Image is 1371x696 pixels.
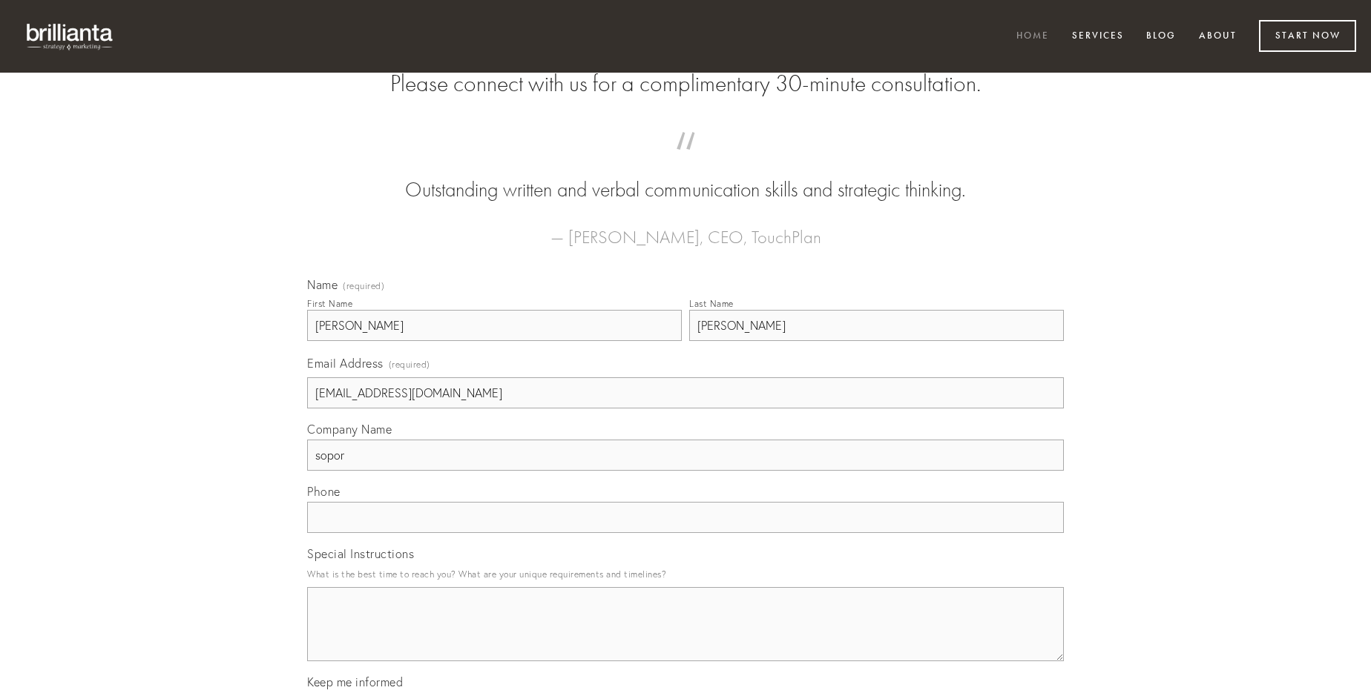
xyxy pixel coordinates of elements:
[307,564,1064,584] p: What is the best time to reach you? What are your unique requirements and timelines?
[331,205,1040,252] figcaption: — [PERSON_NAME], CEO, TouchPlan
[307,546,414,561] span: Special Instructions
[307,484,341,499] span: Phone
[1259,20,1356,52] a: Start Now
[343,282,384,291] span: (required)
[389,354,430,374] span: (required)
[331,147,1040,205] blockquote: Outstanding written and verbal communication skills and strategic thinking.
[1062,24,1134,49] a: Services
[15,15,126,58] img: brillianta - research, strategy, marketing
[1007,24,1059,49] a: Home
[1189,24,1246,49] a: About
[307,70,1064,98] h2: Please connect with us for a complimentary 30-minute consultation.
[331,147,1040,176] span: “
[689,298,734,309] div: Last Name
[307,356,384,371] span: Email Address
[307,675,403,689] span: Keep me informed
[307,422,392,437] span: Company Name
[307,277,338,292] span: Name
[1137,24,1186,49] a: Blog
[307,298,352,309] div: First Name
